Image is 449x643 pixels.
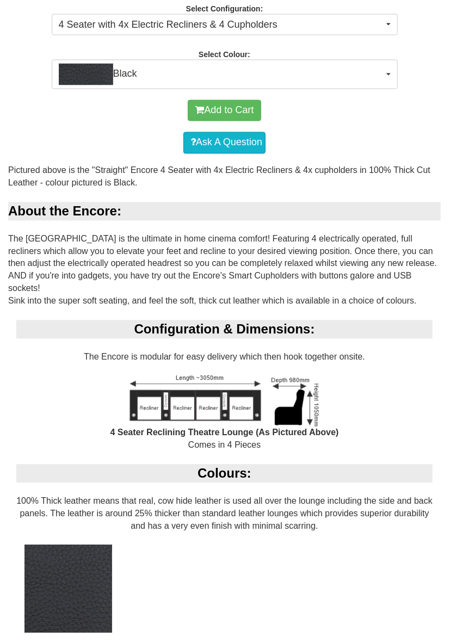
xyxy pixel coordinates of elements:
[110,428,339,437] b: 4 Seater Reclining Theatre Lounge (As Pictured Above)
[24,545,112,633] img: Black
[199,50,250,59] strong: Select Colour:
[52,60,398,89] button: BlackBlack
[186,4,263,13] strong: Select Configuration:
[16,320,433,339] div: Configuration & Dimensions:
[52,14,398,36] button: 4 Seater with 4x Electric Recliners & 4 Cupholders
[59,64,113,85] img: Black
[183,132,266,154] a: Ask A Question
[188,100,261,122] button: Add to Cart
[59,64,384,85] span: Black
[8,202,441,221] div: About the Encore:
[8,320,441,465] div: The Encore is modular for easy delivery which then hook together onsite. Comes in 4 Pieces
[16,465,433,483] div: Colours:
[130,376,319,427] img: 4 Seater Theatre Lounge
[59,18,384,32] span: 4 Seater with 4x Electric Recliners & 4 Cupholders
